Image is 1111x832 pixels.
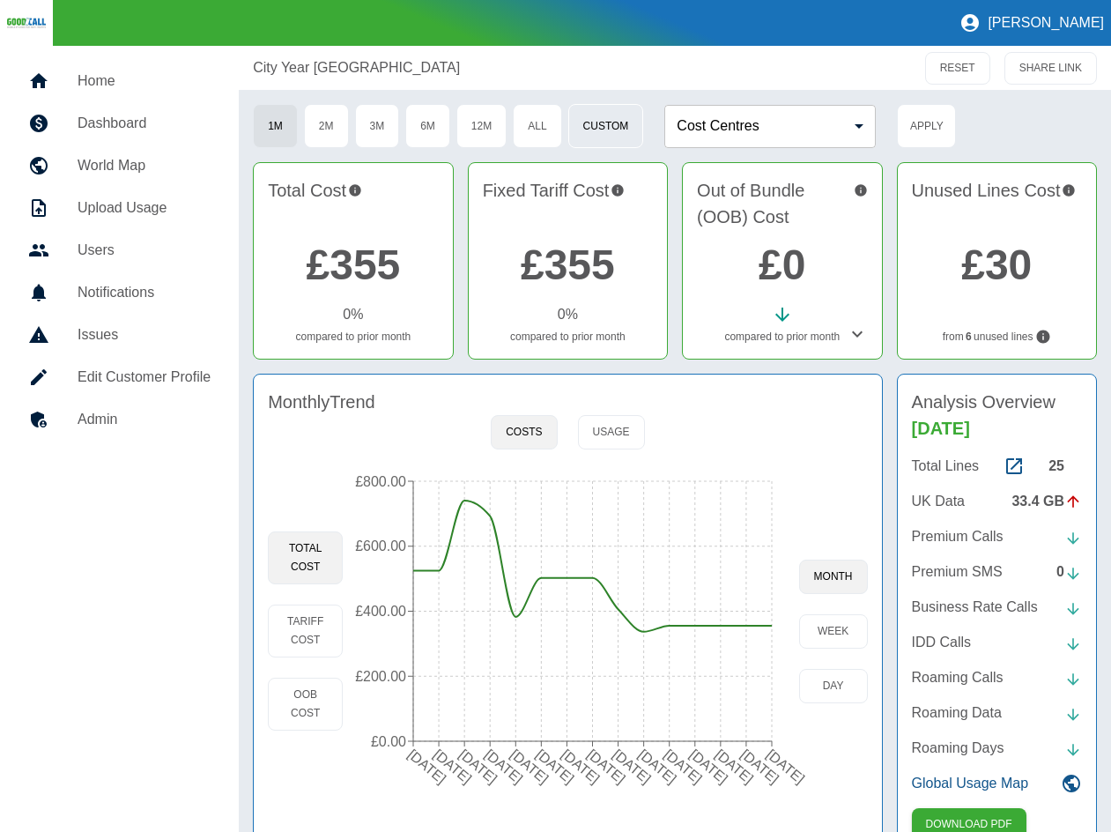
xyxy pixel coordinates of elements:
[799,560,868,594] button: month
[355,539,406,553] tspan: £600.00
[304,104,349,148] button: 2M
[912,329,1082,345] p: from unused lines
[405,104,450,148] button: 6M
[912,597,1082,618] a: Business Rate Calls
[925,52,990,85] button: RESET
[912,419,970,438] span: [DATE]
[912,702,1002,724] p: Roaming Data
[14,60,225,102] a: Home
[558,304,578,325] p: 0 %
[456,747,500,786] tspan: [DATE]
[854,177,868,204] svg: Costs outside of your fixed tariff
[355,604,406,619] tspan: £400.00
[662,747,706,786] tspan: [DATE]
[307,241,401,288] a: £355
[483,177,653,230] h4: Fixed Tariff Cost
[799,669,868,703] button: day
[961,241,1032,288] a: £30
[268,329,438,345] p: compared to prior month
[764,747,808,786] tspan: [DATE]
[912,738,1004,759] p: Roaming Days
[912,177,1082,230] h4: Unused Lines Cost
[799,614,868,649] button: week
[912,526,1004,547] p: Premium Calls
[912,456,980,477] p: Total Lines
[1056,561,1082,583] div: 0
[687,747,731,786] tspan: [DATE]
[584,747,628,786] tspan: [DATE]
[78,409,211,430] h5: Admin
[355,474,406,489] tspan: £800.00
[952,5,1111,41] button: [PERSON_NAME]
[713,747,757,786] tspan: [DATE]
[897,104,956,148] button: Apply
[78,367,211,388] h5: Edit Customer Profile
[521,241,615,288] a: £355
[1048,456,1082,477] div: 25
[912,773,1029,794] p: Global Usage Map
[355,104,400,148] button: 3M
[78,197,211,219] h5: Upload Usage
[738,747,782,786] tspan: [DATE]
[507,747,552,786] tspan: [DATE]
[14,398,225,441] a: Admin
[568,104,644,148] button: Custom
[14,314,225,356] a: Issues
[912,702,1082,724] a: Roaming Data
[513,104,561,148] button: All
[348,177,362,204] svg: This is the total charges incurred over 1 months
[912,561,1082,583] a: Premium SMS0
[636,747,680,786] tspan: [DATE]
[482,747,526,786] tspan: [DATE]
[371,734,406,749] tspan: £0.00
[78,240,211,261] h5: Users
[611,177,625,204] svg: This is your recurring contracted cost
[559,747,603,786] tspan: [DATE]
[912,632,972,653] p: IDD Calls
[966,329,972,345] b: 6
[14,356,225,398] a: Edit Customer Profile
[491,415,557,449] button: Costs
[912,667,1004,688] p: Roaming Calls
[253,57,460,78] a: City Year [GEOGRAPHIC_DATA]
[1004,52,1097,85] button: SHARE LINK
[78,282,211,303] h5: Notifications
[912,773,1082,794] a: Global Usage Map
[912,738,1082,759] a: Roaming Days
[912,561,1003,583] p: Premium SMS
[1035,329,1051,345] svg: Lines not used during your chosen timeframe. If multiple months selected only lines never used co...
[912,491,965,512] p: UK Data
[14,271,225,314] a: Notifications
[912,491,1082,512] a: UK Data33.4 GB
[912,389,1082,442] h4: Analysis Overview
[355,669,406,684] tspan: £200.00
[268,177,438,230] h4: Total Cost
[78,113,211,134] h5: Dashboard
[268,605,343,657] button: Tariff Cost
[912,667,1082,688] a: Roaming Calls
[78,71,211,92] h5: Home
[14,102,225,145] a: Dashboard
[759,241,805,288] a: £0
[14,145,225,187] a: World Map
[253,104,298,148] button: 1M
[456,104,507,148] button: 12M
[912,597,1038,618] p: Business Rate Calls
[405,747,449,786] tspan: [DATE]
[268,531,343,584] button: Total Cost
[1011,491,1082,512] div: 33.4 GB
[1062,177,1076,204] svg: Potential saving if surplus lines removed at contract renewal
[912,526,1082,547] a: Premium Calls
[912,632,1082,653] a: IDD Calls
[268,389,375,415] h4: Monthly Trend
[578,415,645,449] button: Usage
[78,155,211,176] h5: World Map
[912,456,1082,477] a: Total Lines25
[14,187,225,229] a: Upload Usage
[988,15,1104,31] p: [PERSON_NAME]
[14,229,225,271] a: Users
[343,304,363,325] p: 0 %
[697,177,867,230] h4: Out of Bundle (OOB) Cost
[533,747,577,786] tspan: [DATE]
